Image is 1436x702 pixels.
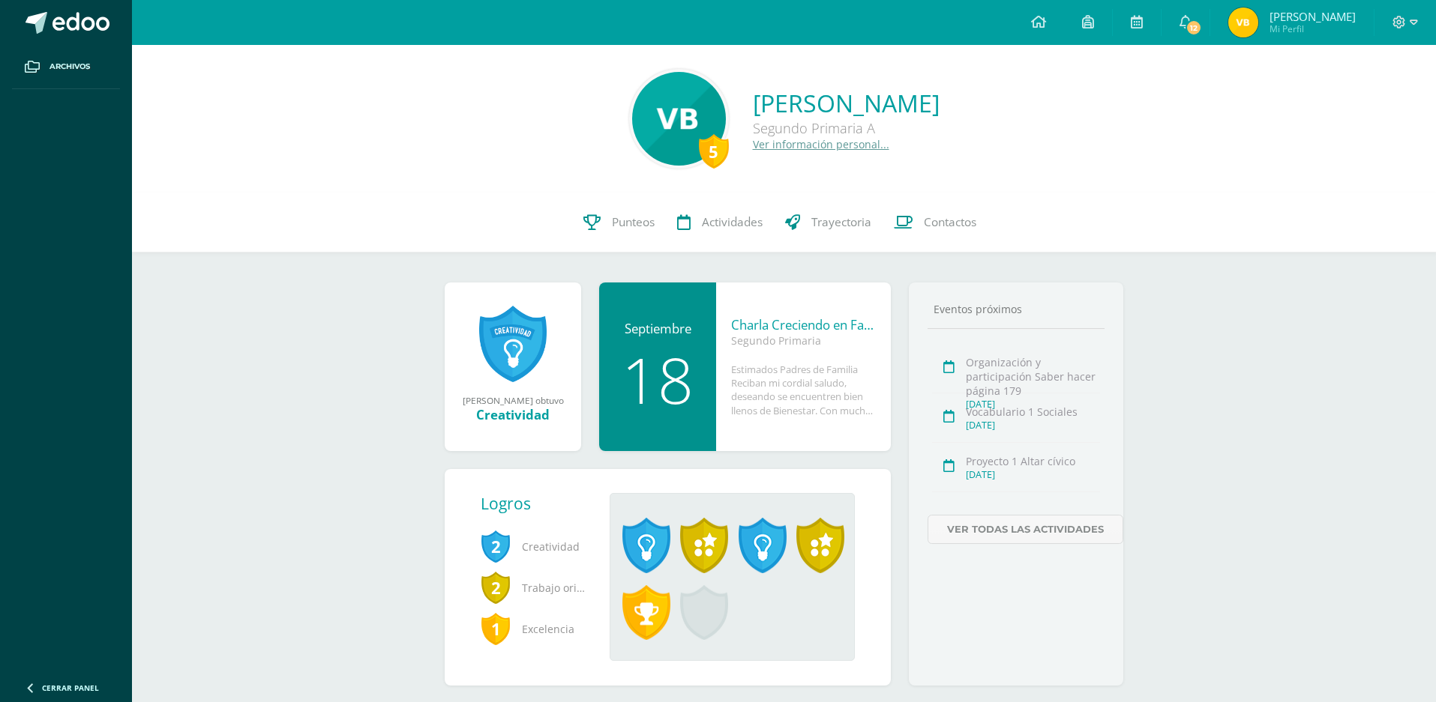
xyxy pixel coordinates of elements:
span: Actividades [702,214,763,230]
span: 12 [1186,19,1202,36]
div: [PERSON_NAME] obtuvo [460,394,566,406]
a: Actividades [666,193,774,252]
div: Segundo Primaria [731,333,876,348]
img: 4c6e56f35c2c9bf1e493f16344a847db.png [632,72,726,166]
div: Charla Creciendo en Familia [731,316,876,333]
div: Organización y participación Saber hacer página 179 [966,355,1100,398]
a: Ver todas las actividades [928,515,1123,544]
div: Creatividad [460,406,566,423]
div: Estimados Padres de Familia Reciban mi cordial saludo, deseando se encuentren bien llenos de Bien... [731,363,876,417]
div: Eventos próximos [928,302,1105,316]
span: Mi Perfil [1270,22,1356,35]
div: 5 [699,134,729,169]
span: Punteos [612,214,655,230]
img: ed7f802e16f7d818d19af43a28e3d479.png [1228,7,1258,37]
span: 2 [481,570,511,605]
div: Segundo Primaria A [753,119,940,137]
div: Septiembre [614,320,701,337]
div: [DATE] [966,419,1100,432]
a: Archivos [12,45,120,89]
span: Trayectoria [811,214,871,230]
span: [PERSON_NAME] [1270,9,1356,24]
span: Cerrar panel [42,683,99,693]
a: Contactos [883,193,988,252]
span: Excelencia [481,608,586,650]
div: Logros [481,493,598,514]
a: Ver información personal... [753,137,889,151]
a: Punteos [572,193,666,252]
span: 2 [481,529,511,563]
div: Vocabulario 1 Sociales [966,405,1100,419]
div: [DATE] [966,468,1100,481]
a: Trayectoria [774,193,883,252]
span: Creatividad [481,526,586,567]
div: Proyecto 1 Altar cívico [966,454,1100,468]
span: 1 [481,611,511,646]
div: 18 [614,348,701,411]
a: [PERSON_NAME] [753,87,940,119]
span: Contactos [924,214,976,230]
span: Archivos [49,61,90,73]
span: Trabajo original [481,567,586,608]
